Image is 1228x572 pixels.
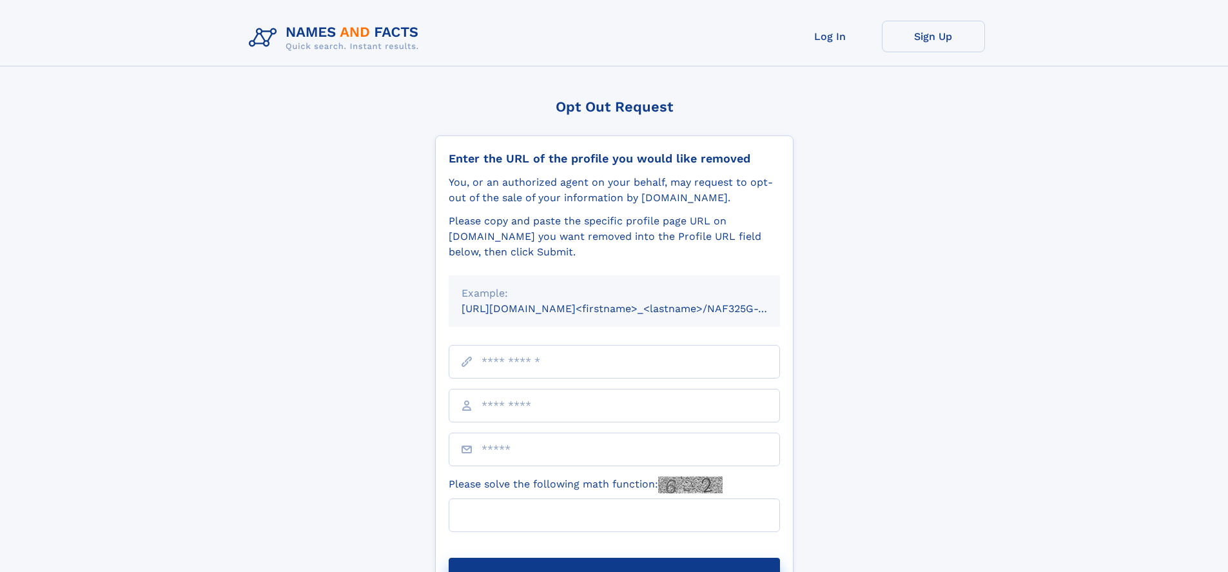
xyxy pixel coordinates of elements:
[449,213,780,260] div: Please copy and paste the specific profile page URL on [DOMAIN_NAME] you want removed into the Pr...
[449,477,723,493] label: Please solve the following math function:
[779,21,882,52] a: Log In
[449,175,780,206] div: You, or an authorized agent on your behalf, may request to opt-out of the sale of your informatio...
[462,286,767,301] div: Example:
[435,99,794,115] div: Opt Out Request
[449,152,780,166] div: Enter the URL of the profile you would like removed
[462,302,804,315] small: [URL][DOMAIN_NAME]<firstname>_<lastname>/NAF325G-xxxxxxxx
[244,21,429,55] img: Logo Names and Facts
[882,21,985,52] a: Sign Up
